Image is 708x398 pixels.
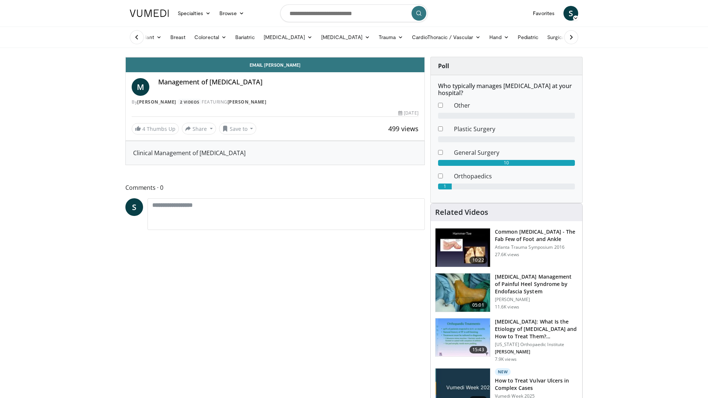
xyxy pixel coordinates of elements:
[435,318,578,362] a: 15:43 [MEDICAL_DATA]: What Is the Etiology of [MEDICAL_DATA] and How to Treat Them?… [US_STATE] O...
[495,356,517,362] p: 7.9K views
[132,123,179,135] a: 4 Thumbs Up
[495,349,578,355] p: [PERSON_NAME]
[388,124,419,133] span: 499 views
[126,57,424,72] a: Email [PERSON_NAME]
[126,57,424,57] video-js: Video Player
[495,297,578,303] p: [PERSON_NAME]
[125,198,143,216] a: S
[495,228,578,243] h3: Common [MEDICAL_DATA] - The Fab Few of Foot and Ankle
[132,78,149,96] a: M
[469,346,487,353] span: 15:43
[173,6,215,21] a: Specialties
[438,184,452,189] div: 1
[228,99,267,105] a: [PERSON_NAME]
[495,368,511,376] p: New
[528,6,559,21] a: Favorites
[219,123,257,135] button: Save to
[137,99,176,105] a: [PERSON_NAME]
[125,183,425,192] span: Comments 0
[495,252,519,258] p: 27.6K views
[132,99,419,105] div: By FEATURING
[469,301,487,309] span: 05:01
[448,101,580,110] dd: Other
[435,273,490,312] img: osam_1.png.150x105_q85_crop-smart_upscale.jpg
[495,304,519,310] p: 11.6K views
[130,10,169,17] img: VuMedi Logo
[438,62,449,70] strong: Poll
[259,30,317,45] a: [MEDICAL_DATA]
[495,342,578,348] p: [US_STATE] Orthopaedic Institute
[513,30,543,45] a: Pediatric
[158,78,419,86] h4: Management of [MEDICAL_DATA]
[495,318,578,340] h3: [MEDICAL_DATA]: What Is the Etiology of [MEDICAL_DATA] and How to Treat Them?…
[435,228,490,267] img: 4559c471-f09d-4bda-8b3b-c296350a5489.150x105_q85_crop-smart_upscale.jpg
[190,30,231,45] a: Colorectal
[166,30,190,45] a: Breast
[448,125,580,133] dd: Plastic Surgery
[177,99,202,105] a: 2 Videos
[374,30,408,45] a: Trauma
[398,110,418,116] div: [DATE]
[407,30,485,45] a: CardioThoracic / Vascular
[435,208,488,217] h4: Related Videos
[469,256,487,264] span: 10:22
[563,6,578,21] a: S
[448,148,580,157] dd: General Surgery
[133,149,417,157] div: Clinical Management of [MEDICAL_DATA]
[435,273,578,312] a: 05:01 [MEDICAL_DATA] Management of Painful Heel Syndrome by Endofascia System [PERSON_NAME] 11.6K...
[495,377,578,392] h3: How to Treat Vulvar Ulcers in Complex Cases
[280,4,428,22] input: Search topics, interventions
[485,30,513,45] a: Hand
[543,30,602,45] a: Surgical Oncology
[438,83,575,97] h6: Who typically manages [MEDICAL_DATA] at your hospital?
[215,6,249,21] a: Browse
[438,160,575,166] div: 10
[231,30,259,45] a: Bariatric
[435,318,490,357] img: 0627a79c-b613-4c7b-b2f9-160f6bf7907e.150x105_q85_crop-smart_upscale.jpg
[182,123,216,135] button: Share
[495,244,578,250] p: Atlanta Trauma Symposium 2016
[317,30,374,45] a: [MEDICAL_DATA]
[435,228,578,267] a: 10:22 Common [MEDICAL_DATA] - The Fab Few of Foot and Ankle Atlanta Trauma Symposium 2016 27.6K v...
[495,273,578,295] h3: [MEDICAL_DATA] Management of Painful Heel Syndrome by Endofascia System
[142,125,145,132] span: 4
[448,172,580,181] dd: Orthopaedics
